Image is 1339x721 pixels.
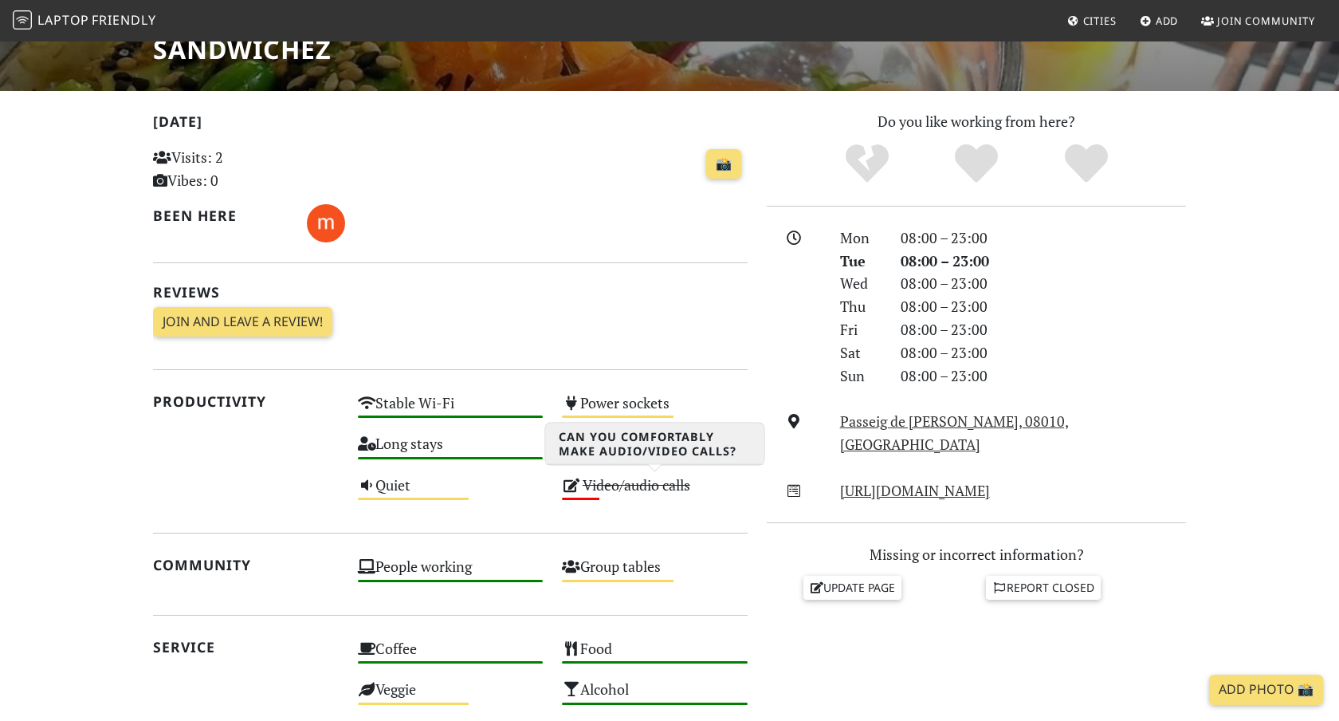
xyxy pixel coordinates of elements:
[1061,6,1123,35] a: Cities
[583,475,690,494] s: Video/audio calls
[546,424,764,465] h3: Can you comfortably make audio/video calls?
[153,113,748,136] h2: [DATE]
[830,272,891,295] div: Wed
[1156,14,1179,28] span: Add
[307,212,345,231] span: mondworker .
[803,576,902,600] a: Update page
[153,393,339,410] h2: Productivity
[13,10,32,30] img: LaptopFriendly
[767,543,1186,566] p: Missing or incorrect information?
[891,364,1196,388] div: 08:00 – 23:00
[891,250,1196,273] div: 08:00 – 23:00
[153,639,339,656] h2: Service
[891,227,1196,250] div: 08:00 – 23:00
[13,7,156,35] a: LaptopFriendly LaptopFriendly
[706,149,741,179] a: 📸
[552,636,757,676] div: Food
[348,554,553,594] div: People working
[812,142,922,186] div: No
[348,390,553,431] div: Stable Wi-Fi
[153,307,332,337] a: Join and leave a review!
[552,390,757,431] div: Power sockets
[1217,14,1315,28] span: Join Community
[153,207,288,224] h2: Been here
[840,412,1069,454] a: Passeig de [PERSON_NAME], 08010, [GEOGRAPHIC_DATA]
[1195,6,1321,35] a: Join Community
[92,11,155,29] span: Friendly
[891,272,1196,295] div: 08:00 – 23:00
[37,11,89,29] span: Laptop
[552,554,757,594] div: Group tables
[891,295,1196,318] div: 08:00 – 23:00
[153,146,339,192] p: Visits: 2 Vibes: 0
[891,318,1196,341] div: 08:00 – 23:00
[830,250,891,273] div: Tue
[348,676,553,717] div: Veggie
[552,676,757,717] div: Alcohol
[1083,14,1117,28] span: Cities
[986,576,1101,600] a: Report closed
[840,481,990,500] a: [URL][DOMAIN_NAME]
[830,227,891,250] div: Mon
[830,341,891,364] div: Sat
[348,472,553,513] div: Quiet
[830,295,891,318] div: Thu
[1031,142,1141,186] div: Definitely!
[153,557,339,573] h2: Community
[830,364,891,388] div: Sun
[348,431,553,471] div: Long stays
[1133,6,1185,35] a: Add
[348,636,553,676] div: Coffee
[153,284,748,301] h2: Reviews
[891,341,1196,364] div: 08:00 – 23:00
[767,110,1186,133] p: Do you like working from here?
[307,204,345,242] img: 1610-mondworker.jpg
[153,34,359,65] h1: SandwiChez
[830,318,891,341] div: Fri
[921,142,1031,186] div: Yes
